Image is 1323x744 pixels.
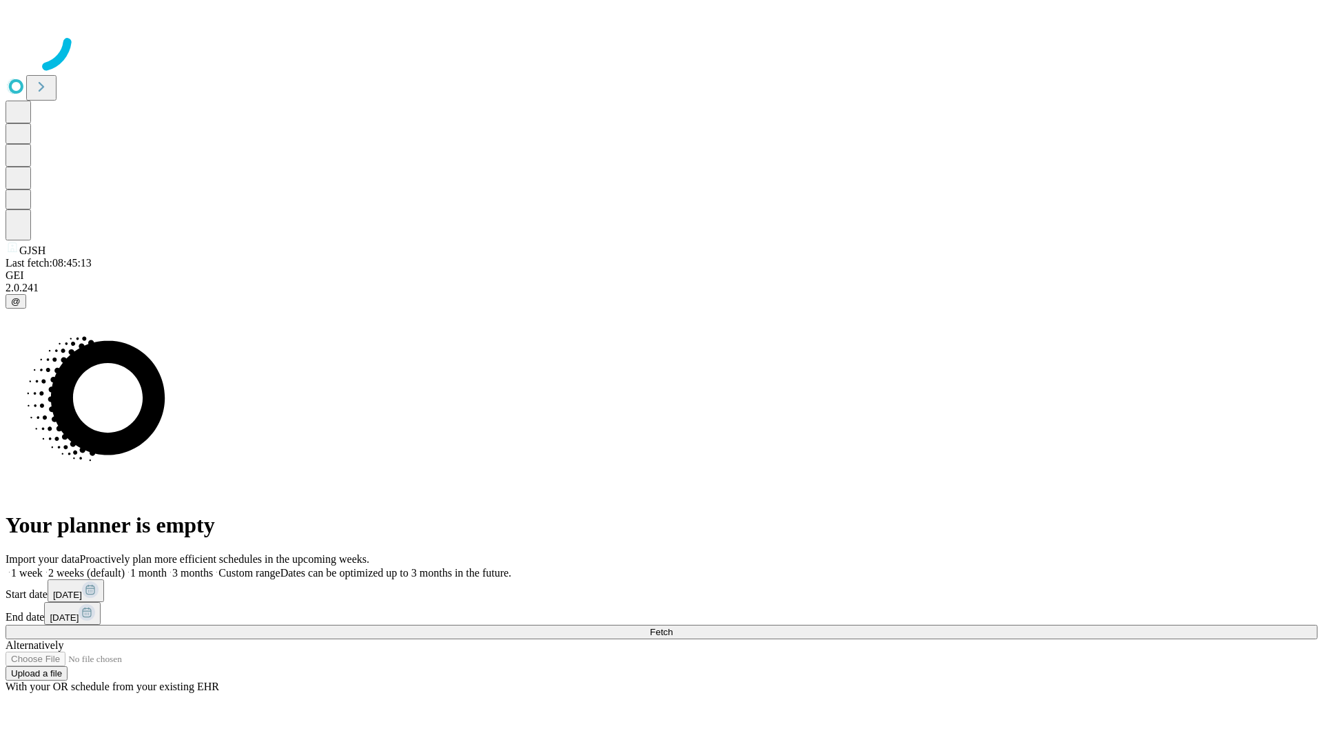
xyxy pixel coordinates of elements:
[53,590,82,600] span: [DATE]
[6,579,1317,602] div: Start date
[6,639,63,651] span: Alternatively
[6,666,68,681] button: Upload a file
[280,567,511,579] span: Dates can be optimized up to 3 months in the future.
[11,567,43,579] span: 1 week
[50,612,79,623] span: [DATE]
[130,567,167,579] span: 1 month
[6,282,1317,294] div: 2.0.241
[6,553,80,565] span: Import your data
[48,567,125,579] span: 2 weeks (default)
[19,245,45,256] span: GJSH
[172,567,213,579] span: 3 months
[48,579,104,602] button: [DATE]
[650,627,673,637] span: Fetch
[6,294,26,309] button: @
[44,602,101,625] button: [DATE]
[6,625,1317,639] button: Fetch
[218,567,280,579] span: Custom range
[6,257,92,269] span: Last fetch: 08:45:13
[6,513,1317,538] h1: Your planner is empty
[80,553,369,565] span: Proactively plan more efficient schedules in the upcoming weeks.
[6,602,1317,625] div: End date
[6,681,219,692] span: With your OR schedule from your existing EHR
[6,269,1317,282] div: GEI
[11,296,21,307] span: @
